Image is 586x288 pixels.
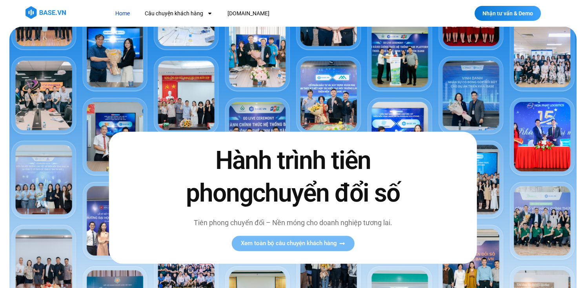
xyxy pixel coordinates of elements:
p: Tiên phong chuyển đổi – Nền móng cho doanh nghiệp tương lai. [169,217,417,228]
a: Câu chuyện khách hàng [139,6,218,21]
span: chuyển đổi số [253,178,400,208]
span: Nhận tư vấn & Demo [482,11,533,16]
a: Xem toàn bộ câu chuyện khách hàng [231,236,354,251]
a: Home [109,6,136,21]
a: Nhận tư vấn & Demo [475,6,541,21]
a: [DOMAIN_NAME] [222,6,275,21]
span: Xem toàn bộ câu chuyện khách hàng [241,240,337,246]
nav: Menu [109,6,413,21]
h2: Hành trình tiên phong [169,144,417,209]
